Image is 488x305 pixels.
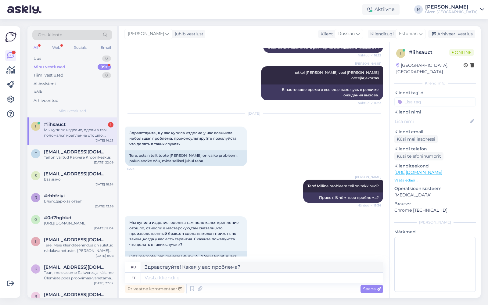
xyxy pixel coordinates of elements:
div: # iihsauct [409,49,449,56]
p: Brauser [394,201,476,207]
span: [PERSON_NAME] [128,30,164,37]
div: Teil on valitud Rakvere Kroonikeskus [44,155,113,160]
span: Minu vestlused [59,108,86,114]
span: Online [449,49,474,56]
div: Arhiveeri vestlus [428,30,475,38]
div: Мы купили изделие, одели а там поломался крепление отошло, отнесли в мастерскую,там сказали ,что ... [44,127,113,138]
div: AI Assistent [34,81,56,87]
span: [PERSON_NAME] [355,61,381,66]
div: Aktiivne [362,4,400,15]
span: t [35,151,37,156]
div: Tere! Meie klienditeenindus on suletud nädalavahetustel. [PERSON_NAME] tellimuse kätte saanud, si... [44,242,113,253]
span: #iihsauct [44,122,66,127]
div: [GEOGRAPHIC_DATA], [GEOGRAPHIC_DATA] [396,62,464,75]
input: Lisa nimi [395,118,469,125]
span: Мы купили изделие, одели а там поломался крепление отошло, отнесли в мастерскую,там сказали ,что ... [129,220,240,247]
span: #rhhfziyi [44,193,65,199]
div: 99+ [98,64,111,70]
div: Web [51,44,62,52]
p: Kliendi tag'id [394,90,476,96]
input: Lisa tag [394,97,476,106]
div: [DATE] 13:56 [95,204,113,209]
p: [MEDICAL_DATA] [394,192,476,198]
span: riho.sepp@outlook.com [44,292,107,297]
span: hetkel [PERSON_NAME] veel [PERSON_NAME] ootejärjekorras [293,70,380,80]
span: [PERSON_NAME] [355,175,381,179]
span: i [35,124,36,128]
div: 0 [102,56,111,62]
span: 0 [34,217,37,222]
span: 14:23 [127,167,150,171]
div: Minu vestlused [34,64,65,70]
span: Otsi kliente [38,32,62,38]
span: Estonian [399,30,418,37]
div: [DATE] 22:09 [94,160,113,165]
span: s [35,173,37,178]
span: r [34,195,37,200]
span: Nähtud ✓ 16:32 [358,53,381,58]
div: Klienditugi [368,31,394,37]
div: Tiimi vestlused [34,72,63,78]
img: Askly Logo [5,31,16,43]
div: [DATE] 16:54 [95,182,113,187]
span: k [34,267,37,271]
a: [PERSON_NAME]Given [GEOGRAPHIC_DATA] [425,5,484,14]
p: Klienditeekond [394,163,476,169]
div: Privaatne kommentaar [125,285,185,293]
span: irinaorlov.est@gmail.com [44,237,107,242]
span: simonovsemen2017@gmail.com [44,171,107,177]
div: All [32,44,39,52]
div: Uus [34,56,41,62]
div: [DATE] 22:02 [94,281,113,285]
p: Märkmed [394,229,476,235]
div: Socials [73,44,88,52]
span: Russian [338,30,355,37]
div: Привет! В чём твоя проблема? [303,192,383,203]
span: Saada [363,286,381,292]
div: Взаимно [44,177,113,182]
p: Kliendi nimi [394,109,476,115]
div: [DATE] 8:08 [96,253,113,258]
div: Ostsime toote, panime selle [PERSON_NAME] kinnitus läks katki [PERSON_NAME] [PERSON_NAME], viisim... [125,251,247,283]
span: Nähtud ✓ 16:33 [358,101,381,105]
a: [URL][DOMAIN_NAME] [394,170,442,175]
span: Tere! Milline probleem teil on tekkinud? [307,184,379,188]
p: Vaata edasi ... [394,178,476,183]
span: i [35,239,36,244]
div: [URL][DOMAIN_NAME] [44,221,113,226]
div: [DATE] 12:04 [94,226,113,231]
div: Благодарю за ответ [44,199,113,204]
span: #0d7hgbkd [44,215,71,221]
div: [PERSON_NAME] [425,5,478,9]
p: Kliendi telefon [394,146,476,152]
p: Operatsioonisüsteem [394,185,476,192]
textarea: Здравствуйте! Какая у вас проблема? [141,262,383,272]
div: Tere, ostsin teilt toote [PERSON_NAME] on väike probleem, palun andke nõu, mida sellisel juhul teha. [125,150,247,166]
div: Email [99,44,112,52]
span: Nähtud ✓ 15:34 [357,203,381,208]
span: kadri.viilu.001@mail.ee [44,264,107,270]
div: Küsi telefoninumbrit [394,152,443,160]
div: В настоящее время я все еще нахожусь в режиме ожидания вызова. [261,84,383,100]
div: Klient [318,31,333,37]
div: Arhiveeritud [34,98,59,104]
span: tttolitshwets@gmail.com [44,149,107,155]
div: 1 [108,122,113,127]
span: i [400,51,401,56]
div: 0 [102,72,111,78]
div: [DATE] 14:23 [95,138,113,143]
span: r [34,294,37,299]
p: Chrome [TECHNICAL_ID] [394,207,476,213]
div: Kliendi info [394,81,476,86]
p: Kliendi email [394,129,476,135]
div: [PERSON_NAME] [394,220,476,225]
div: [DATE] [125,111,383,116]
div: Given [GEOGRAPHIC_DATA] [425,9,478,14]
div: M [414,5,423,14]
div: Küsi meiliaadressi [394,135,438,143]
div: Tean, meie asume Rakveres ja käisime Ülemiste poes proovimas-vahetamas veel mudelit. [44,270,113,281]
span: Здравствуйте, я у вас купила изделие у нас возникла небольшая проблема, проконсультируйте пожалуй... [129,131,237,146]
div: Kõik [34,89,42,95]
div: et [131,273,135,283]
div: ru [131,262,136,272]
